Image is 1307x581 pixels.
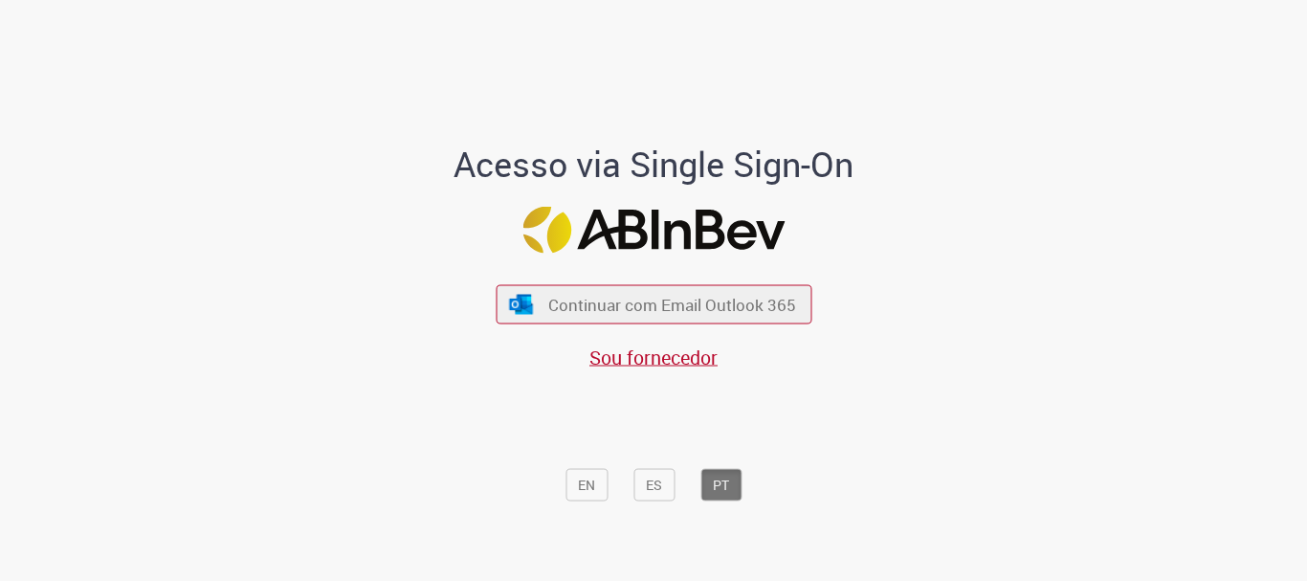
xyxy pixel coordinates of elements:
h1: Acesso via Single Sign-On [388,145,919,184]
button: EN [565,469,608,502]
span: Continuar com Email Outlook 365 [548,294,796,316]
button: ES [633,469,675,502]
img: Logo ABInBev [522,207,785,254]
button: ícone Azure/Microsoft 360 Continuar com Email Outlook 365 [496,285,811,324]
button: PT [700,469,742,502]
img: ícone Azure/Microsoft 360 [508,294,535,314]
a: Sou fornecedor [589,345,718,370]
